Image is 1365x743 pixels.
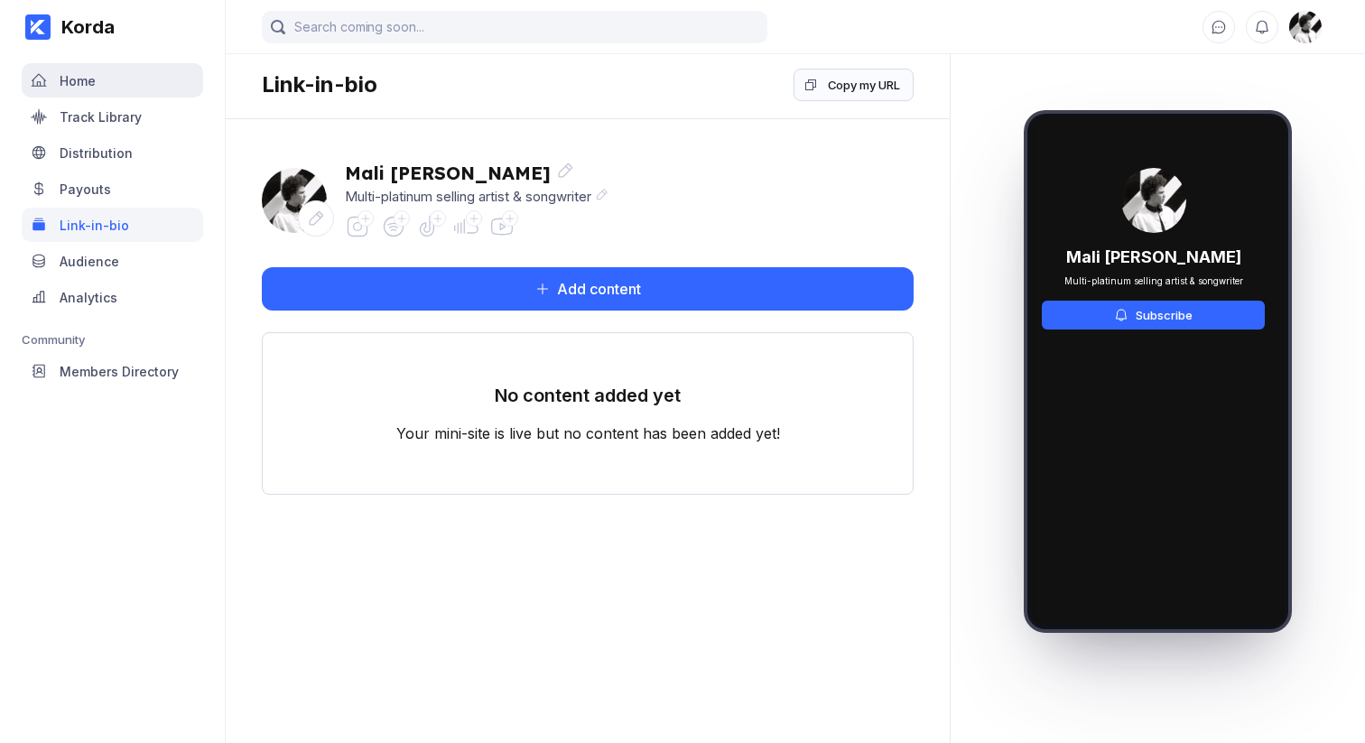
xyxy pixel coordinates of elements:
[60,145,133,161] div: Distribution
[1121,168,1186,233] img: 160x160
[51,16,115,38] div: Korda
[22,99,203,135] a: Track Library
[22,172,203,208] a: Payouts
[1064,275,1243,286] div: Multi-platinum selling artist & songwriter
[60,181,111,197] div: Payouts
[345,162,608,184] div: Mali [PERSON_NAME]
[794,69,914,101] button: Copy my URL
[550,280,641,298] div: Add content
[1289,11,1322,43] div: Mali McCalla
[22,135,203,172] a: Distribution
[1289,11,1322,43] img: 160x160
[22,280,203,316] a: Analytics
[262,11,767,43] input: Search coming soon...
[60,73,96,88] div: Home
[22,332,203,347] div: Community
[345,188,608,205] div: Multi-platinum selling artist & songwriter
[60,218,129,233] div: Link-in-bio
[1121,168,1186,233] div: Mali McCalla
[60,290,117,305] div: Analytics
[22,63,203,99] a: Home
[1128,308,1193,322] div: Subscribe
[262,168,327,233] img: 160x160
[60,109,142,125] div: Track Library
[262,168,327,233] div: Mali McCalla
[262,267,914,311] button: Add content
[60,254,119,269] div: Audience
[22,244,203,280] a: Audience
[828,76,900,94] div: Copy my URL
[262,71,377,98] div: Link-in-bio
[60,364,179,379] div: Members Directory
[396,424,780,442] div: Your mini-site is live but no content has been added yet!
[22,354,203,390] a: Members Directory
[1066,247,1241,266] div: Mali [PERSON_NAME]
[22,208,203,244] a: Link-in-bio
[1042,301,1265,330] button: Subscribe
[495,385,681,424] div: No content added yet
